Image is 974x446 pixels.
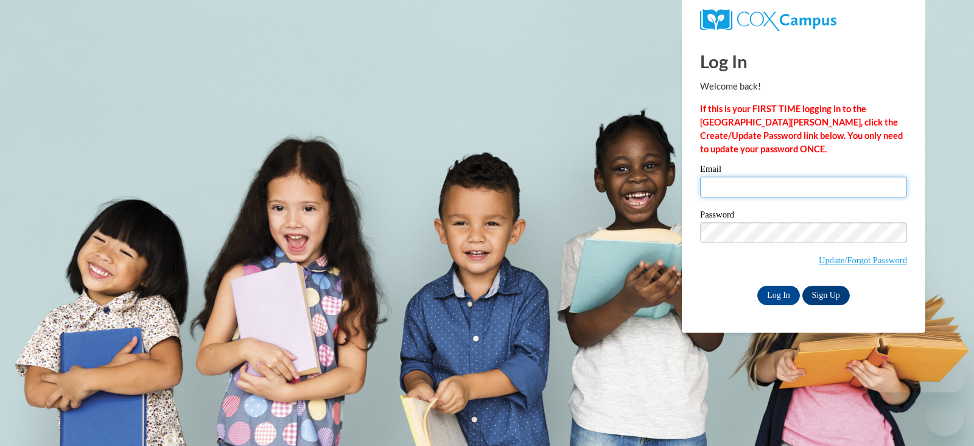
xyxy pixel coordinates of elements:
[700,9,836,31] img: COX Campus
[819,255,907,265] a: Update/Forgot Password
[757,286,800,305] input: Log In
[700,80,907,93] p: Welcome back!
[869,366,964,392] iframe: Message from company
[925,397,964,436] iframe: Button to launch messaging window
[700,9,907,31] a: COX Campus
[700,104,903,154] strong: If this is your FIRST TIME logging in to the [GEOGRAPHIC_DATA][PERSON_NAME], click the Create/Upd...
[802,286,850,305] a: Sign Up
[700,49,907,74] h1: Log In
[700,210,907,222] label: Password
[700,165,907,177] label: Email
